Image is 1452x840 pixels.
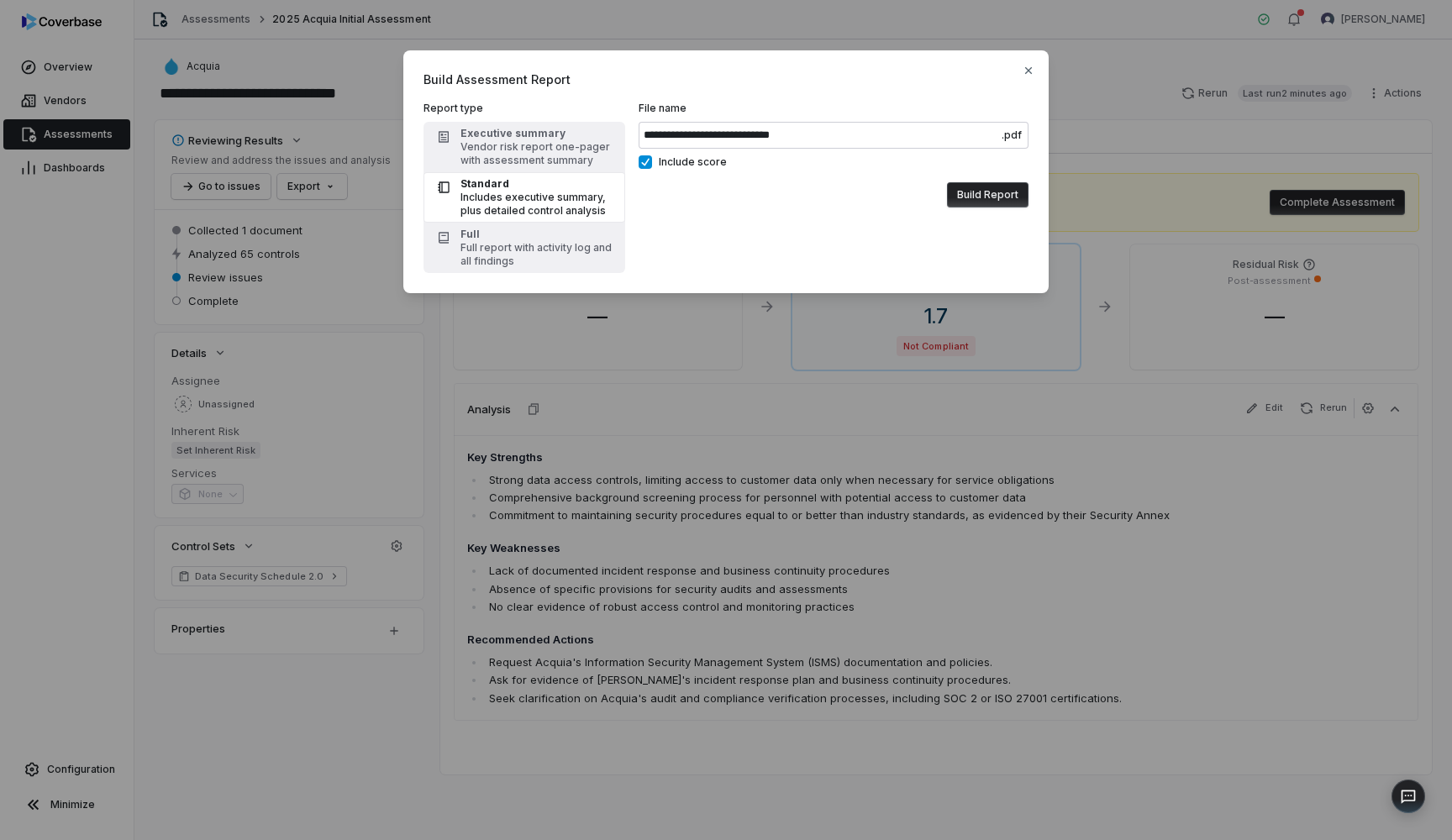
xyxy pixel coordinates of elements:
input: File name.pdf [639,122,1028,149]
span: Include score [659,155,727,169]
button: Build Report [947,182,1028,207]
span: Build Assessment Report [423,71,1028,88]
label: Report type [423,102,625,115]
div: Vendor risk report one-pager with assessment summary [460,140,615,167]
div: Standard [460,177,615,191]
div: Full [460,228,615,241]
label: File name [639,102,1028,149]
span: .pdf [1002,129,1022,142]
div: Full report with activity log and all findings [460,241,615,268]
button: Include score [639,155,652,169]
div: Executive summary [460,127,615,140]
div: Includes executive summary, plus detailed control analysis [460,191,615,218]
